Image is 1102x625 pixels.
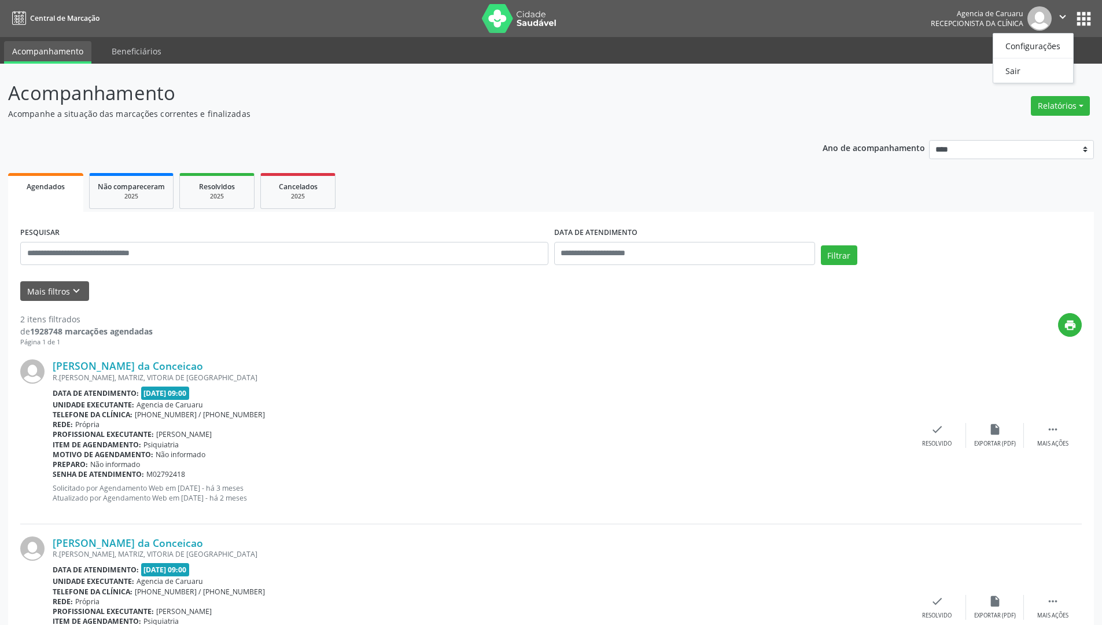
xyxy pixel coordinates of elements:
i: insert_drive_file [989,423,1001,436]
div: 2025 [188,192,246,201]
b: Data de atendimento: [53,565,139,575]
span: Cancelados [279,182,318,192]
span: Central de Marcação [30,13,99,23]
div: R.[PERSON_NAME], MATRIZ, VITORIA DE [GEOGRAPHIC_DATA] [53,549,908,559]
span: [PHONE_NUMBER] / [PHONE_NUMBER] [135,587,265,597]
i: check [931,595,943,608]
div: Mais ações [1037,612,1068,620]
a: [PERSON_NAME] da Conceicao [53,536,203,549]
span: M02792418 [146,469,185,479]
button: Filtrar [821,245,857,265]
div: Resolvido [922,612,952,620]
p: Acompanhe a situação das marcações correntes e finalizadas [8,108,768,120]
div: de [20,325,153,337]
span: [DATE] 09:00 [141,563,190,576]
span: Agencia de Caruaru [137,576,203,586]
span: Agencia de Caruaru [137,400,203,410]
span: Não informado [156,450,205,459]
span: Psiquiatria [143,440,179,450]
span: [PERSON_NAME] [156,606,212,616]
b: Data de atendimento: [53,388,139,398]
img: img [20,536,45,561]
span: [PERSON_NAME] [156,429,212,439]
a: Configurações [993,38,1073,54]
p: Solicitado por Agendamento Web em [DATE] - há 3 meses Atualizado por Agendamento Web em [DATE] - ... [53,483,908,503]
p: Ano de acompanhamento [823,140,925,155]
i: insert_drive_file [989,595,1001,608]
span: Recepcionista da clínica [931,19,1023,28]
b: Motivo de agendamento: [53,450,153,459]
b: Senha de atendimento: [53,469,144,479]
span: Não compareceram [98,182,165,192]
div: 2 itens filtrados [20,313,153,325]
a: [PERSON_NAME] da Conceicao [53,359,203,372]
b: Rede: [53,420,73,429]
button:  [1052,6,1074,31]
div: R.[PERSON_NAME], MATRIZ, VITORIA DE [GEOGRAPHIC_DATA] [53,373,908,383]
p: Acompanhamento [8,79,768,108]
b: Preparo: [53,459,88,469]
span: Agendados [27,182,65,192]
b: Unidade executante: [53,400,134,410]
i:  [1046,595,1059,608]
b: Telefone da clínica: [53,587,132,597]
label: DATA DE ATENDIMENTO [554,224,637,242]
a: Central de Marcação [8,9,99,28]
button: Mais filtroskeyboard_arrow_down [20,281,89,302]
i: keyboard_arrow_down [70,285,83,297]
button: apps [1074,9,1094,29]
div: 2025 [269,192,327,201]
b: Rede: [53,597,73,606]
label: PESQUISAR [20,224,60,242]
b: Unidade executante: [53,576,134,586]
span: Própria [75,420,99,429]
div: Resolvido [922,440,952,448]
b: Profissional executante: [53,606,154,616]
a: Beneficiários [104,41,169,61]
b: Item de agendamento: [53,440,141,450]
ul:  [993,33,1074,83]
div: Exportar (PDF) [974,612,1016,620]
strong: 1928748 marcações agendadas [30,326,153,337]
div: Página 1 de 1 [20,337,153,347]
img: img [1027,6,1052,31]
div: Mais ações [1037,440,1068,448]
a: Acompanhamento [4,41,91,64]
span: [DATE] 09:00 [141,387,190,400]
div: Agencia de Caruaru [931,9,1023,19]
span: Própria [75,597,99,606]
b: Telefone da clínica: [53,410,132,420]
button: print [1058,313,1082,337]
span: Não informado [90,459,140,469]
i:  [1056,10,1069,23]
div: Exportar (PDF) [974,440,1016,448]
a: Sair [993,62,1073,79]
button: Relatórios [1031,96,1090,116]
b: Profissional executante: [53,429,154,439]
span: Resolvidos [199,182,235,192]
i: check [931,423,943,436]
div: 2025 [98,192,165,201]
i:  [1046,423,1059,436]
i: print [1064,319,1077,332]
img: img [20,359,45,384]
span: [PHONE_NUMBER] / [PHONE_NUMBER] [135,410,265,420]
